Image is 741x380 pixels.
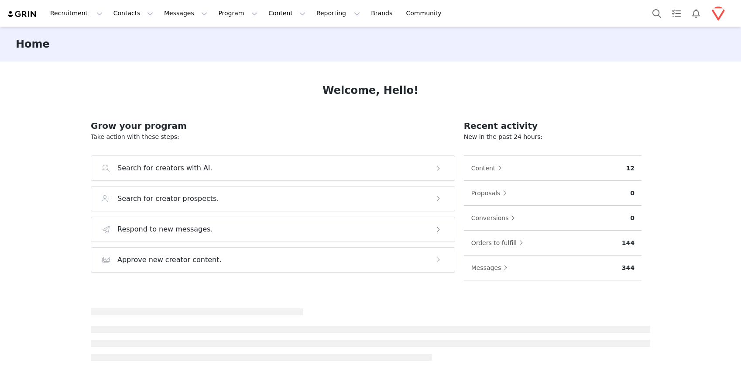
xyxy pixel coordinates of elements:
p: 0 [630,214,635,223]
h3: Approve new creator content. [117,255,222,265]
button: Approve new creator content. [91,247,455,273]
button: Contacts [108,3,158,23]
a: Community [401,3,451,23]
h3: Home [16,36,50,52]
button: Conversions [471,211,520,225]
button: Content [263,3,311,23]
button: Program [213,3,263,23]
h3: Search for creators with AI. [117,163,213,173]
img: grin logo [7,10,38,18]
button: Search [647,3,666,23]
button: Reporting [311,3,365,23]
p: 12 [626,164,635,173]
p: 144 [622,238,635,248]
p: New in the past 24 hours: [464,132,642,142]
button: Profile [706,7,734,21]
button: Proposals [471,186,511,200]
h1: Welcome, Hello! [322,83,419,98]
p: 0 [630,189,635,198]
h2: Grow your program [91,119,455,132]
h2: Recent activity [464,119,642,132]
button: Orders to fulfill [471,236,528,250]
button: Messages [471,261,512,275]
h3: Respond to new messages. [117,224,213,235]
button: Search for creator prospects. [91,186,455,211]
p: 344 [622,263,635,273]
a: Brands [366,3,400,23]
button: Recruitment [45,3,108,23]
button: Content [471,161,507,175]
img: 327e58c1-d6cc-47c6-a8eb-87d692f12d60.png [711,7,725,21]
button: Respond to new messages. [91,217,455,242]
button: Notifications [686,3,706,23]
a: Tasks [667,3,686,23]
h3: Search for creator prospects. [117,193,219,204]
button: Messages [159,3,213,23]
p: Take action with these steps: [91,132,455,142]
button: Search for creators with AI. [91,155,455,181]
